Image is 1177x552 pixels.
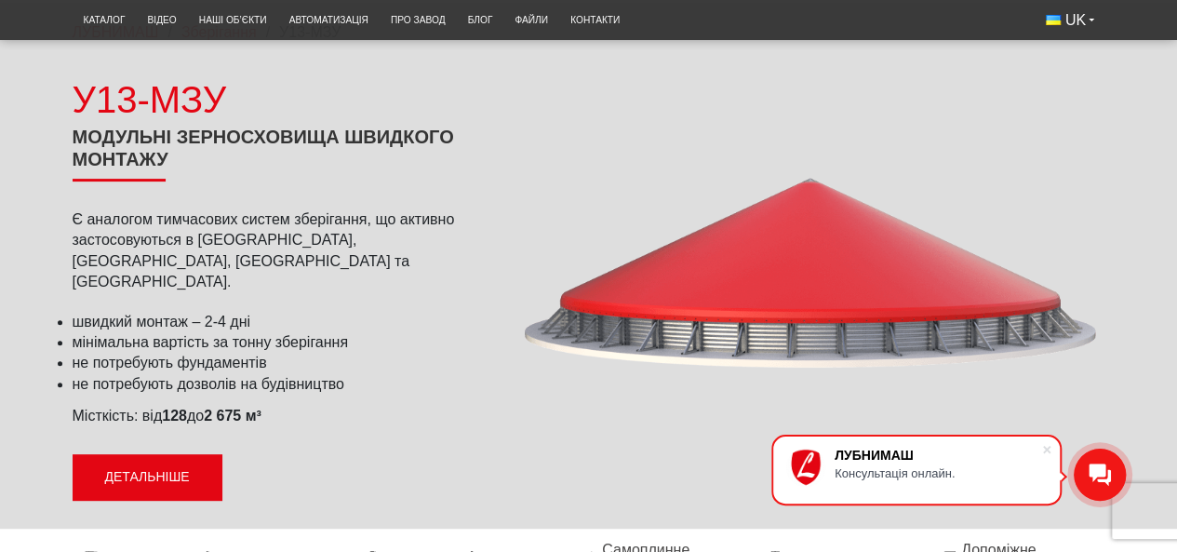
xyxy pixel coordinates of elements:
[1065,10,1086,31] span: UK
[457,5,504,35] a: Блог
[559,5,631,35] a: Контакти
[73,209,487,293] p: Є аналогом тимчасових систем зберігання, що активно застосовуються в [GEOGRAPHIC_DATA], [GEOGRAPH...
[162,408,187,424] strong: 128
[73,406,487,426] p: Місткість: від до
[73,5,137,35] a: Каталог
[1035,5,1105,36] button: UK
[835,466,1041,480] div: Консультація онлайн.
[204,408,261,424] strong: 2 675 м³
[73,454,222,501] a: Детальніше
[73,74,487,126] div: У13-МЗУ
[73,312,487,332] li: швидкий монтаж – 2-4 дні
[380,5,457,35] a: Про завод
[835,448,1041,463] div: ЛУБНИМАШ
[73,353,487,373] li: не потребують фундаментів
[1046,15,1061,25] img: Українська
[278,5,380,35] a: Автоматизація
[73,374,487,395] li: не потребують дозволів на будівництво
[73,332,487,353] li: мінімальна вартість за тонну зберігання
[136,5,187,35] a: Відео
[188,5,278,35] a: Наші об’єкти
[73,126,487,182] h1: Модульні зерносховища швидкого монтажу
[503,5,559,35] a: Файли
